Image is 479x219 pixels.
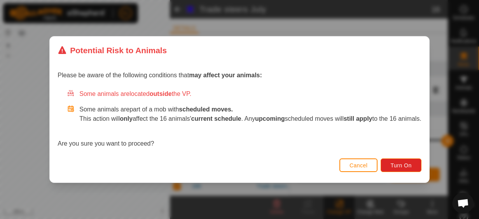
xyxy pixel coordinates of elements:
div: Potential Risk to Animals [58,44,167,56]
strong: still apply [344,115,372,122]
span: part of a mob with [129,106,233,113]
div: Open chat [453,193,474,214]
strong: scheduled moves. [179,106,233,113]
span: Turn On [390,162,411,169]
span: located the VP. [129,90,191,97]
p: Some animals are [79,105,421,114]
button: Turn On [381,158,421,172]
p: This action will affect the 16 animals' . Any scheduled moves will to the 16 animals. [79,114,421,123]
div: Some animals are [67,89,421,99]
strong: current schedule [191,115,241,122]
strong: may affect your animals: [189,72,262,78]
span: Cancel [350,162,368,169]
button: Cancel [339,158,378,172]
span: Please be aware of the following conditions that [58,72,262,78]
strong: only [120,115,133,122]
strong: upcoming [255,115,285,122]
strong: outside [150,90,172,97]
div: Are you sure you want to proceed? [58,89,421,148]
